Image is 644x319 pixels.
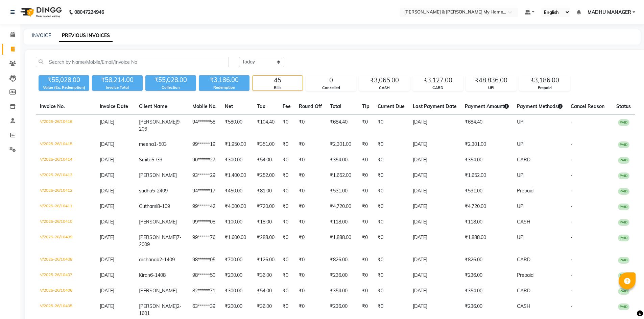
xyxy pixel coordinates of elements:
td: [DATE] [409,183,461,199]
span: UPI [517,234,525,240]
div: Prepaid [520,85,570,91]
td: ₹0 [279,199,295,214]
span: 6-1408 [150,272,166,278]
div: ₹3,186.00 [520,76,570,85]
td: ₹0 [358,283,374,299]
span: Client Name [139,103,167,109]
span: Tip [362,103,369,109]
td: ₹684.40 [326,114,358,137]
td: ₹0 [279,168,295,183]
td: [DATE] [409,152,461,168]
td: ₹1,888.00 [326,230,358,252]
td: ₹0 [374,252,409,268]
div: Redemption [199,85,249,90]
td: ₹36.00 [253,268,279,283]
td: ₹531.00 [326,183,358,199]
span: - [571,119,573,125]
td: ₹0 [295,152,326,168]
span: PAID [618,172,629,179]
span: Smita [139,157,151,163]
td: ₹354.00 [326,152,358,168]
td: ₹0 [295,283,326,299]
div: Bills [253,85,303,91]
td: ₹0 [295,230,326,252]
td: ₹0 [279,268,295,283]
span: PAID [618,204,629,210]
td: V/2025-26/10407 [36,268,96,283]
span: PAID [618,272,629,279]
td: ₹0 [358,214,374,230]
td: ₹0 [358,152,374,168]
span: Net [225,103,233,109]
td: ₹450.00 [221,183,253,199]
td: ₹0 [279,152,295,168]
td: [DATE] [409,114,461,137]
td: ₹354.00 [326,283,358,299]
td: ₹0 [295,199,326,214]
span: - [571,257,573,263]
td: ₹826.00 [461,252,513,268]
span: [DATE] [100,157,114,163]
div: ₹58,214.00 [92,75,143,85]
div: 0 [306,76,356,85]
div: CARD [413,85,463,91]
td: [DATE] [409,252,461,268]
td: V/2025-26/10411 [36,199,96,214]
td: ₹288.00 [253,230,279,252]
span: Tax [257,103,265,109]
div: ₹3,186.00 [199,75,249,85]
div: 45 [253,76,303,85]
td: ₹100.00 [221,214,253,230]
td: ₹684.40 [461,114,513,137]
td: ₹0 [374,152,409,168]
td: [DATE] [409,137,461,152]
td: ₹0 [295,114,326,137]
td: ₹2,301.00 [326,137,358,152]
span: Invoice Date [100,103,128,109]
span: sudha [139,188,152,194]
span: Kiran [139,272,150,278]
span: [PERSON_NAME] [139,119,177,125]
td: ₹118.00 [326,214,358,230]
span: UPI [517,141,525,147]
td: V/2025-26/10413 [36,168,96,183]
td: ₹0 [358,230,374,252]
span: UPI [517,203,525,209]
span: - [571,203,573,209]
span: [DATE] [100,257,114,263]
td: ₹0 [295,137,326,152]
td: ₹118.00 [461,214,513,230]
span: - [571,157,573,163]
span: PAID [618,219,629,226]
span: Cancel Reason [571,103,604,109]
td: ₹0 [295,168,326,183]
span: PAID [618,188,629,195]
td: ₹4,720.00 [461,199,513,214]
td: ₹0 [358,199,374,214]
div: Invoice Total [92,85,143,90]
td: ₹0 [374,230,409,252]
span: - [571,172,573,178]
span: PAID [618,235,629,241]
span: [DATE] [100,303,114,309]
td: [DATE] [409,214,461,230]
td: ₹0 [279,252,295,268]
td: ₹1,652.00 [461,168,513,183]
b: 08047224946 [74,3,104,22]
td: V/2025-26/10406 [36,283,96,299]
td: ₹0 [279,214,295,230]
td: ₹18.00 [253,214,279,230]
td: ₹354.00 [461,152,513,168]
td: ₹0 [358,252,374,268]
span: [DATE] [100,188,114,194]
span: [PERSON_NAME] [139,288,177,294]
span: UPI [517,172,525,178]
td: ₹0 [279,230,295,252]
span: [PERSON_NAME] [139,234,177,240]
td: ₹0 [295,252,326,268]
td: V/2025-26/10415 [36,137,96,152]
span: CARD [517,157,530,163]
span: CASH [517,303,530,309]
span: Fee [283,103,291,109]
span: UPI [517,119,525,125]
